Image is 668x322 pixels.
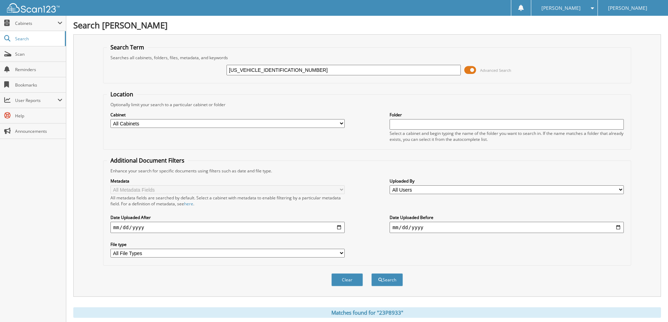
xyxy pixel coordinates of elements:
[110,222,345,233] input: start
[15,113,62,119] span: Help
[390,222,624,233] input: end
[73,19,661,31] h1: Search [PERSON_NAME]
[390,112,624,118] label: Folder
[15,51,62,57] span: Scan
[15,128,62,134] span: Announcements
[15,82,62,88] span: Bookmarks
[107,102,627,108] div: Optionally limit your search to a particular cabinet or folder
[110,214,345,220] label: Date Uploaded After
[15,97,58,103] span: User Reports
[184,201,193,207] a: here
[331,273,363,286] button: Clear
[110,241,345,247] label: File type
[107,157,188,164] legend: Additional Document Filters
[110,178,345,184] label: Metadata
[480,68,511,73] span: Advanced Search
[390,214,624,220] label: Date Uploaded Before
[371,273,403,286] button: Search
[7,3,60,13] img: scan123-logo-white.svg
[107,43,148,51] legend: Search Term
[73,307,661,318] div: Matches found for "23P8933"
[608,6,647,10] span: [PERSON_NAME]
[110,195,345,207] div: All metadata fields are searched by default. Select a cabinet with metadata to enable filtering b...
[110,112,345,118] label: Cabinet
[541,6,581,10] span: [PERSON_NAME]
[15,67,62,73] span: Reminders
[15,20,58,26] span: Cabinets
[107,90,137,98] legend: Location
[390,130,624,142] div: Select a cabinet and begin typing the name of the folder you want to search in. If the name match...
[390,178,624,184] label: Uploaded By
[107,55,627,61] div: Searches all cabinets, folders, files, metadata, and keywords
[15,36,61,42] span: Search
[107,168,627,174] div: Enhance your search for specific documents using filters such as date and file type.
[633,288,668,322] iframe: Chat Widget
